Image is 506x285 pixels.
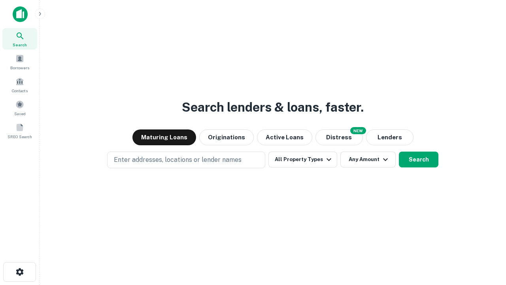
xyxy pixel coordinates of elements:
[132,129,196,145] button: Maturing Loans
[182,98,364,117] h3: Search lenders & loans, faster.
[466,222,506,260] iframe: Chat Widget
[8,133,32,140] span: SREO Search
[2,51,37,72] a: Borrowers
[114,155,242,165] p: Enter addresses, locations or lender names
[257,129,312,145] button: Active Loans
[399,152,438,167] button: Search
[12,87,28,94] span: Contacts
[13,42,27,48] span: Search
[10,65,29,71] span: Borrowers
[268,152,337,167] button: All Property Types
[199,129,254,145] button: Originations
[2,97,37,118] a: Saved
[107,152,265,168] button: Enter addresses, locations or lender names
[315,129,363,145] button: Search distressed loans with lien and other non-mortgage details.
[350,127,366,134] div: NEW
[366,129,413,145] button: Lenders
[14,110,26,117] span: Saved
[13,6,28,22] img: capitalize-icon.png
[2,28,37,49] a: Search
[2,120,37,141] a: SREO Search
[2,74,37,95] a: Contacts
[340,152,396,167] button: Any Amount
